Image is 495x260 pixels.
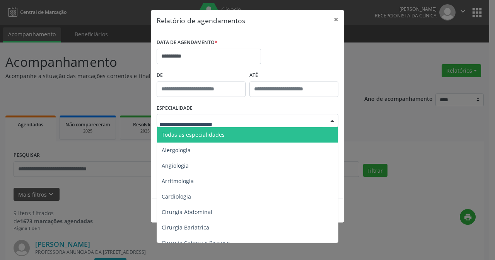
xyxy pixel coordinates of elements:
span: Cirurgia Abdominal [162,208,212,216]
span: Alergologia [162,146,191,154]
label: ATÉ [249,70,338,82]
span: Todas as especialidades [162,131,225,138]
label: De [157,70,246,82]
h5: Relatório de agendamentos [157,15,245,25]
label: DATA DE AGENDAMENTO [157,37,217,49]
label: ESPECIALIDADE [157,102,193,114]
span: Arritmologia [162,177,194,185]
button: Close [328,10,344,29]
span: Cardiologia [162,193,191,200]
span: Angiologia [162,162,189,169]
span: Cirurgia Bariatrica [162,224,209,231]
span: Cirurgia Cabeça e Pescoço [162,239,230,246]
